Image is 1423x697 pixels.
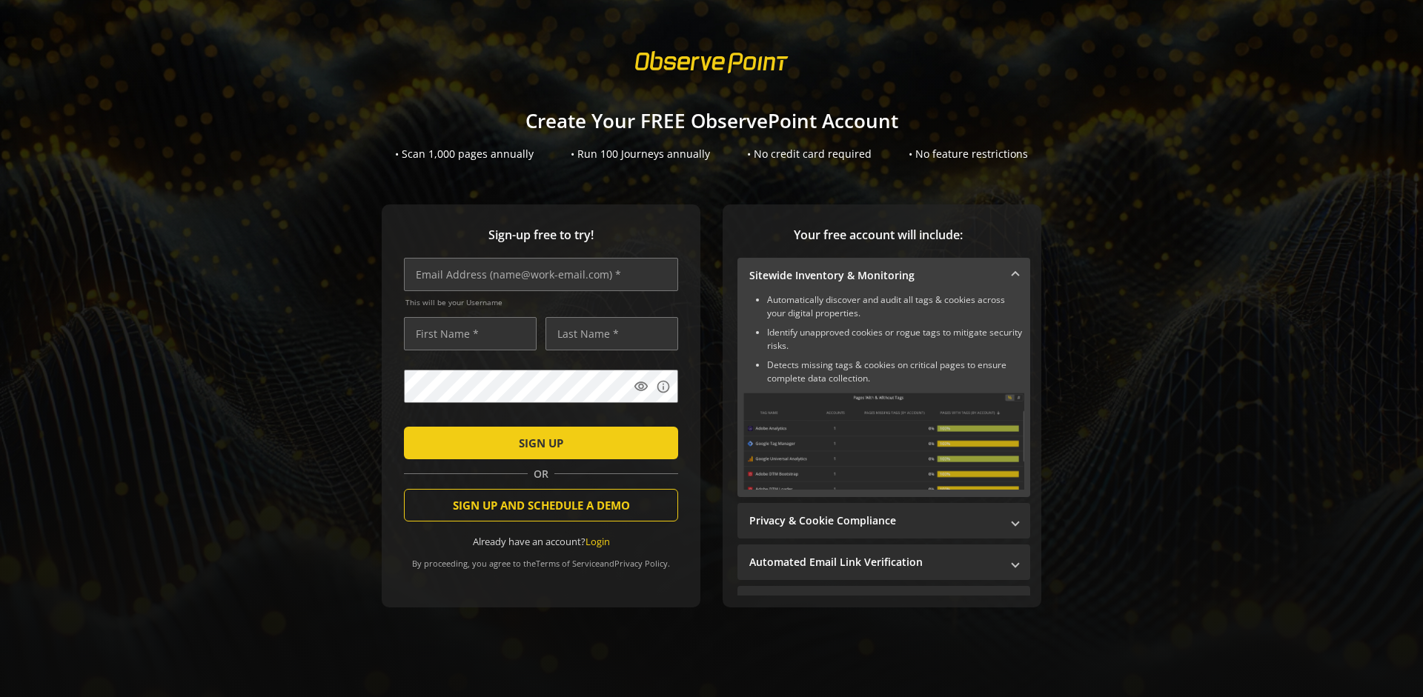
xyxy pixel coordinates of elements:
[528,467,554,481] span: OR
[737,586,1030,621] mat-expansion-panel-header: Performance Monitoring with Web Vitals
[749,268,1001,283] mat-panel-title: Sitewide Inventory & Monitoring
[395,147,534,161] div: • Scan 1,000 pages annually
[404,258,678,291] input: Email Address (name@work-email.com) *
[737,503,1030,538] mat-expansion-panel-header: Privacy & Cookie Compliance
[737,227,1019,244] span: Your free account will include:
[634,379,649,394] mat-icon: visibility
[404,427,678,459] button: SIGN UP
[536,558,600,569] a: Terms of Service
[767,293,1024,320] li: Automatically discover and audit all tags & cookies across your digital properties.
[767,358,1024,385] li: Detects missing tags & cookies on critical pages to ensure complete data collection.
[909,147,1028,161] div: • No feature restrictions
[405,297,678,307] span: This will be your Username
[749,513,1001,528] mat-panel-title: Privacy & Cookie Compliance
[404,489,678,521] button: SIGN UP AND SCHEDULE A DEMO
[404,227,678,244] span: Sign-up free to try!
[404,548,678,569] div: By proceeding, you agree to the and .
[545,317,678,350] input: Last Name *
[737,544,1030,580] mat-expansion-panel-header: Automated Email Link Verification
[586,535,610,548] a: Login
[571,147,710,161] div: • Run 100 Journeys annually
[743,393,1024,490] img: Sitewide Inventory & Monitoring
[614,558,668,569] a: Privacy Policy
[519,430,563,456] span: SIGN UP
[747,147,872,161] div: • No credit card required
[749,555,1001,570] mat-panel-title: Automated Email Link Verification
[453,492,630,518] span: SIGN UP AND SCHEDULE A DEMO
[737,258,1030,293] mat-expansion-panel-header: Sitewide Inventory & Monitoring
[767,326,1024,353] li: Identify unapproved cookies or rogue tags to mitigate security risks.
[737,293,1030,497] div: Sitewide Inventory & Monitoring
[656,379,671,394] mat-icon: info
[404,317,537,350] input: First Name *
[404,535,678,549] div: Already have an account?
